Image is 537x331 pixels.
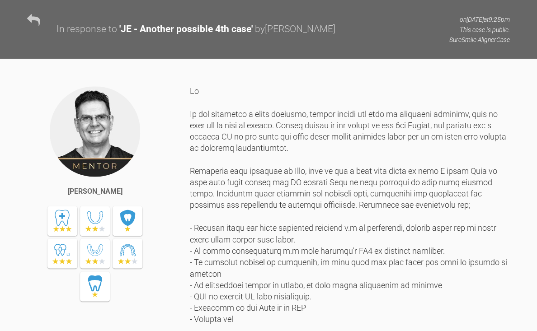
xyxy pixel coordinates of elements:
div: by [PERSON_NAME] [255,22,335,37]
div: In response to [57,22,117,37]
p: on [DATE] at 9:25pm [449,14,510,24]
p: This case is public. [449,25,510,35]
img: Geoff Stone [49,85,141,177]
div: ' JE - Another possible 4th case ' [119,22,253,37]
div: [PERSON_NAME] [68,186,122,197]
p: SureSmile Aligner Case [449,35,510,45]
